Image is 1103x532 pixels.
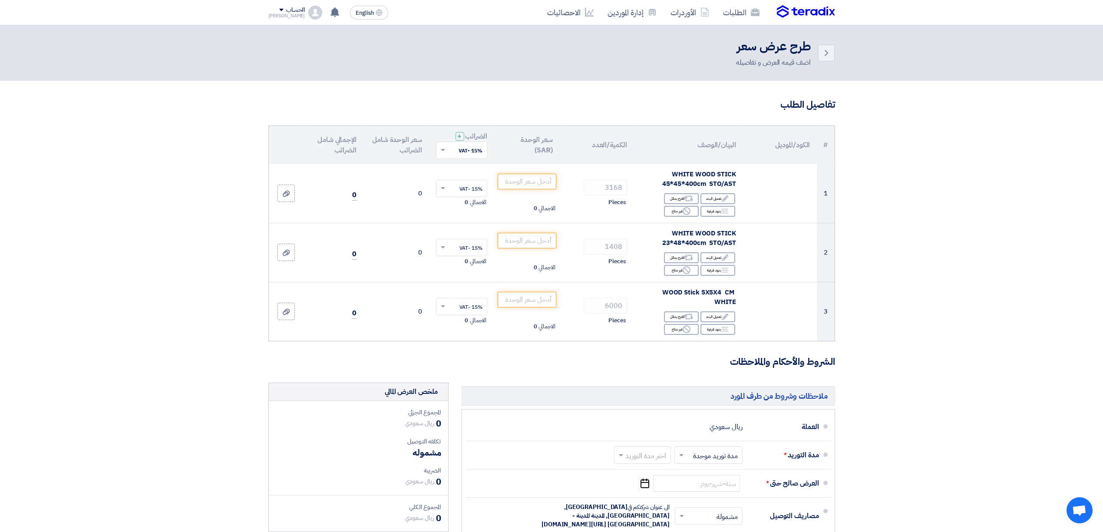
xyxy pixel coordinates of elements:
a: الاحصائيات [540,2,601,23]
span: 0 [534,204,537,213]
span: 0 [436,475,441,488]
span: + [457,131,462,142]
span: Pieces [608,316,626,325]
span: الاجمالي [538,322,555,331]
div: تكلفه التوصيل [276,437,441,446]
div: المجموع الكلي [276,502,441,512]
span: 0 [436,512,441,525]
div: تعديل البند [700,193,735,204]
div: ريال سعودي [710,419,742,435]
span: ريال سعودي [405,513,434,522]
div: تعديل البند [700,311,735,322]
input: سنة-شهر-يوم [653,475,740,492]
h5: ملاحظات وشروط من طرف المورد [462,386,835,406]
div: الى عنوان شركتكم في [518,503,670,529]
span: Pieces [608,257,626,266]
span: الاجمالي [470,198,486,207]
div: بنود فرعية [700,324,735,335]
th: الكود/الموديل [743,126,817,164]
td: 0 [363,164,429,223]
th: سعر الوحدة (SAR) [494,126,560,164]
span: WHITE WOOD STICK 23*48*400cm STO/AST [662,228,736,248]
input: RFQ_STEP1.ITEMS.2.AMOUNT_TITLE [584,239,627,254]
div: الضريبة [276,466,441,475]
div: مدة التوريد [750,445,819,466]
span: الاجمالي [470,316,486,325]
td: 2 [817,223,834,282]
span: الاجمالي [470,257,486,266]
div: الحساب [286,7,305,14]
span: ريال سعودي [405,419,434,428]
span: 0 [436,417,441,430]
img: profile_test.png [308,6,322,20]
div: [PERSON_NAME] [268,13,305,18]
div: بنود فرعية [700,206,735,217]
a: الطلبات [716,2,766,23]
th: الكمية/العدد [560,126,634,164]
div: اضف قيمه العرض و تفاصيله [736,57,811,68]
input: RFQ_STEP1.ITEMS.2.AMOUNT_TITLE [584,298,627,314]
td: 0 [363,282,429,341]
ng-select: VAT [436,239,488,256]
ng-select: VAT [436,298,488,315]
span: 0 [465,316,468,325]
div: غير متاح [664,324,699,335]
span: WOOD Stick 5X5X4 CM WHITE [662,287,736,307]
span: 0 [352,308,357,319]
span: English [356,10,374,16]
button: English [350,6,388,20]
div: بنود فرعية [700,265,735,276]
div: العرض صالح حتى [750,473,819,494]
h3: تفاصيل الطلب [268,98,835,112]
div: مصاريف التوصيل [750,506,819,526]
div: Open chat [1067,497,1093,523]
h3: الشروط والأحكام والملاحظات [268,355,835,369]
input: أدخل سعر الوحدة [498,174,556,189]
input: أدخل سعر الوحدة [498,233,556,248]
span: ريال سعودي [405,477,434,486]
span: 0 [352,190,357,201]
th: الإجمالي شامل الضرائب [304,126,363,164]
span: [GEOGRAPHIC_DATA], [GEOGRAPHIC_DATA], المدينة المدينة - [GEOGRAPHIC_DATA] [URL][DOMAIN_NAME] [542,502,669,529]
span: WHITE WOOD STICK 45*45*400cm STO/AST [662,169,736,189]
div: اقترح بدائل [664,311,699,322]
div: ملخص العرض المالي [385,387,438,397]
h2: طرح عرض سعر [736,38,811,55]
span: 0 [534,322,537,331]
img: Teradix logo [777,5,835,18]
th: الضرائب [429,126,495,164]
div: اقترح بدائل [664,252,699,263]
input: أدخل سعر الوحدة [498,292,556,307]
span: 0 [534,263,537,272]
span: 0 [352,249,357,260]
th: البيان/الوصف [634,126,743,164]
div: العملة [750,416,819,437]
span: 0 [465,257,468,266]
span: 0 [465,198,468,207]
span: Pieces [608,198,626,207]
th: سعر الوحدة شامل الضرائب [363,126,429,164]
div: المجموع الجزئي [276,408,441,417]
span: مشموله [413,446,441,459]
td: 1 [817,164,834,223]
th: # [817,126,834,164]
div: تعديل البند [700,252,735,263]
ng-select: VAT [436,180,488,197]
td: 0 [363,223,429,282]
a: إدارة الموردين [601,2,664,23]
td: 3 [817,282,834,341]
span: الاجمالي [538,204,555,213]
div: اقترح بدائل [664,193,699,204]
div: غير متاح [664,265,699,276]
a: الأوردرات [664,2,716,23]
input: RFQ_STEP1.ITEMS.2.AMOUNT_TITLE [584,180,627,195]
span: الاجمالي [538,263,555,272]
div: غير متاح [664,206,699,217]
